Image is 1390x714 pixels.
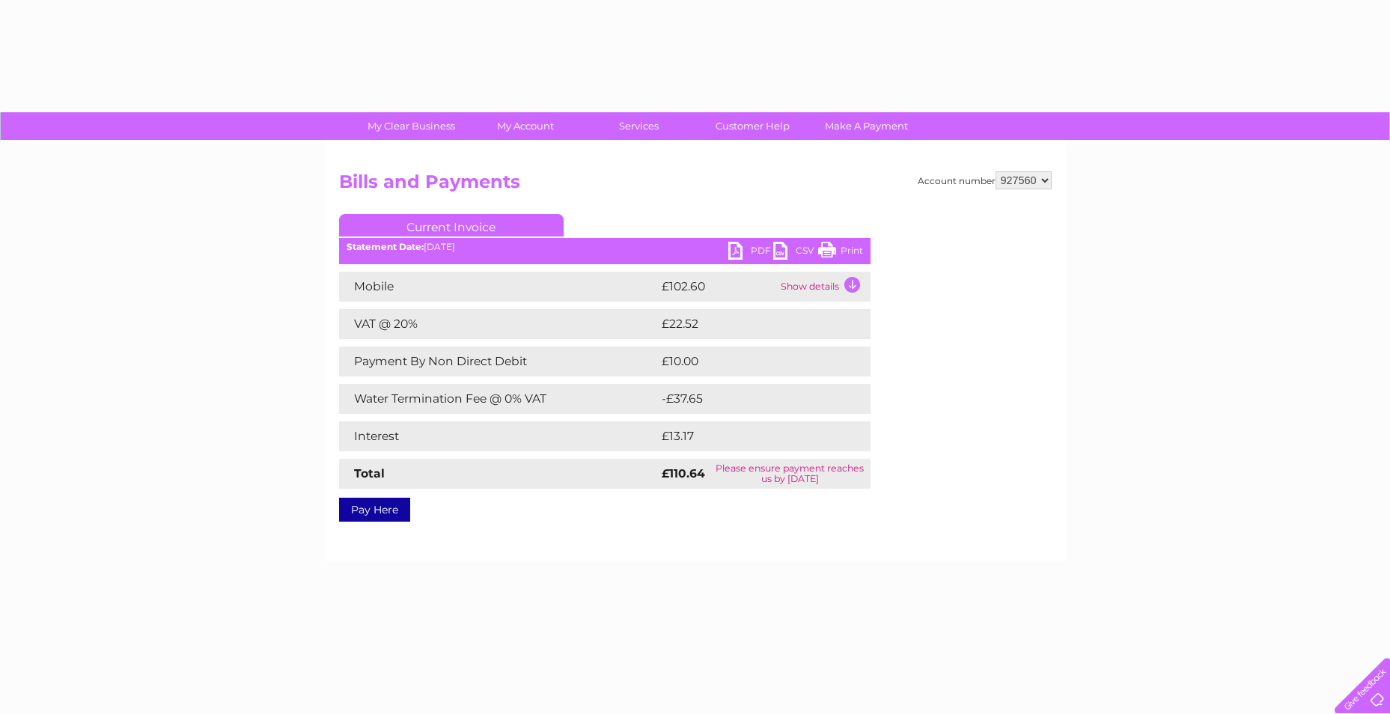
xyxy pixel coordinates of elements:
[577,112,701,140] a: Services
[818,242,863,263] a: Print
[658,421,837,451] td: £13.17
[350,112,473,140] a: My Clear Business
[347,241,424,252] b: Statement Date:
[339,214,564,237] a: Current Invoice
[918,171,1052,189] div: Account number
[773,242,818,263] a: CSV
[662,466,705,480] strong: £110.64
[339,242,871,252] div: [DATE]
[658,384,842,414] td: -£37.65
[463,112,587,140] a: My Account
[339,171,1052,200] h2: Bills and Payments
[339,498,410,522] a: Pay Here
[354,466,385,480] strong: Total
[339,272,658,302] td: Mobile
[691,112,814,140] a: Customer Help
[658,309,840,339] td: £22.52
[710,459,870,489] td: Please ensure payment reaches us by [DATE]
[728,242,773,263] a: PDF
[339,421,658,451] td: Interest
[339,347,658,376] td: Payment By Non Direct Debit
[658,347,840,376] td: £10.00
[777,272,871,302] td: Show details
[805,112,928,140] a: Make A Payment
[339,384,658,414] td: Water Termination Fee @ 0% VAT
[339,309,658,339] td: VAT @ 20%
[658,272,777,302] td: £102.60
